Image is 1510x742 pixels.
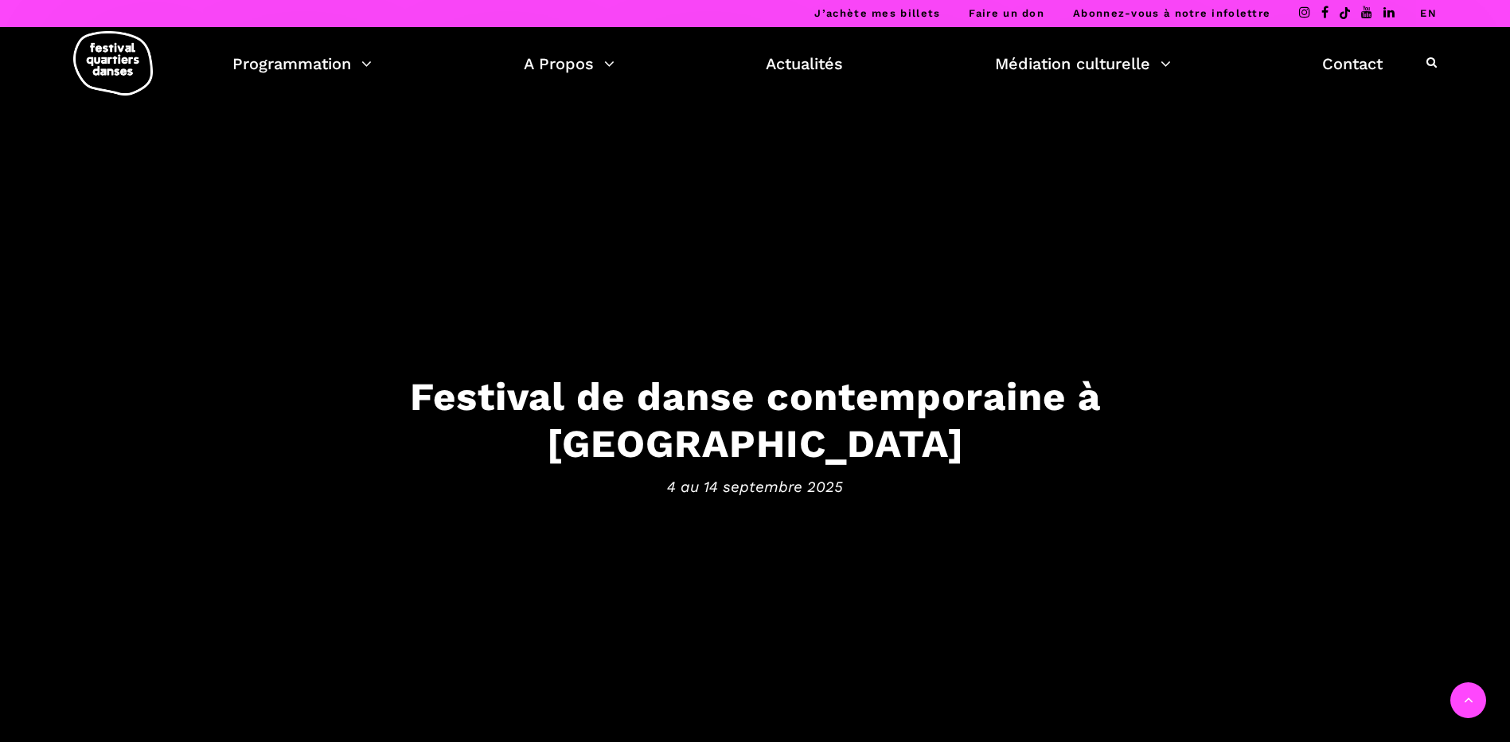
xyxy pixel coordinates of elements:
[969,7,1044,19] a: Faire un don
[1073,7,1270,19] a: Abonnez-vous à notre infolettre
[1322,50,1383,77] a: Contact
[232,50,372,77] a: Programmation
[766,50,843,77] a: Actualités
[995,50,1171,77] a: Médiation culturelle
[524,50,615,77] a: A Propos
[814,7,940,19] a: J’achète mes billets
[262,373,1249,467] h3: Festival de danse contemporaine à [GEOGRAPHIC_DATA]
[1420,7,1437,19] a: EN
[262,474,1249,498] span: 4 au 14 septembre 2025
[73,31,153,96] img: logo-fqd-med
